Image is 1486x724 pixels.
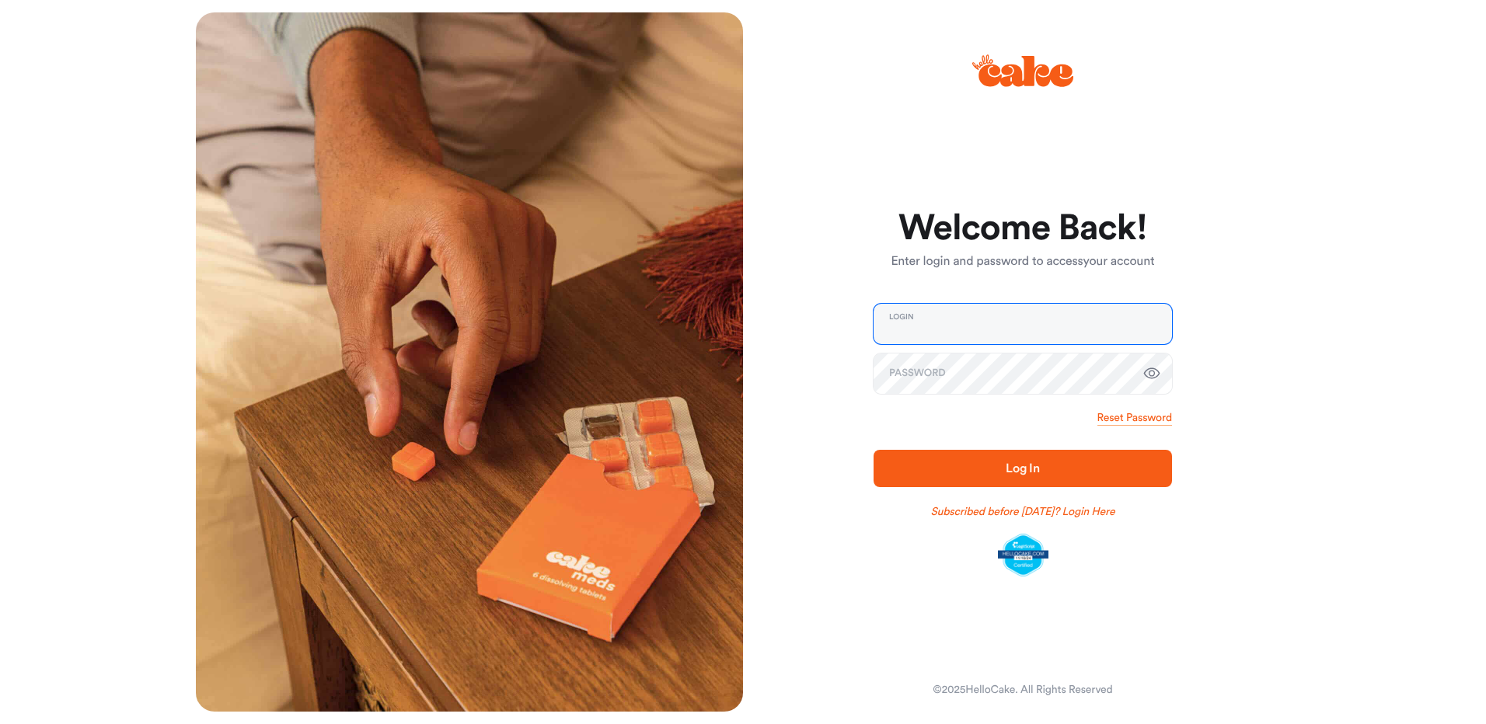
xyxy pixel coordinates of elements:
span: Log In [1006,462,1040,475]
div: © 2025 HelloCake. All Rights Reserved [933,682,1112,698]
img: legit-script-certified.png [998,534,1048,577]
h1: Welcome Back! [874,210,1172,247]
button: Log In [874,450,1172,487]
a: Subscribed before [DATE]? Login Here [931,504,1115,520]
a: Reset Password [1097,410,1172,426]
p: Enter login and password to access your account [874,252,1172,271]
